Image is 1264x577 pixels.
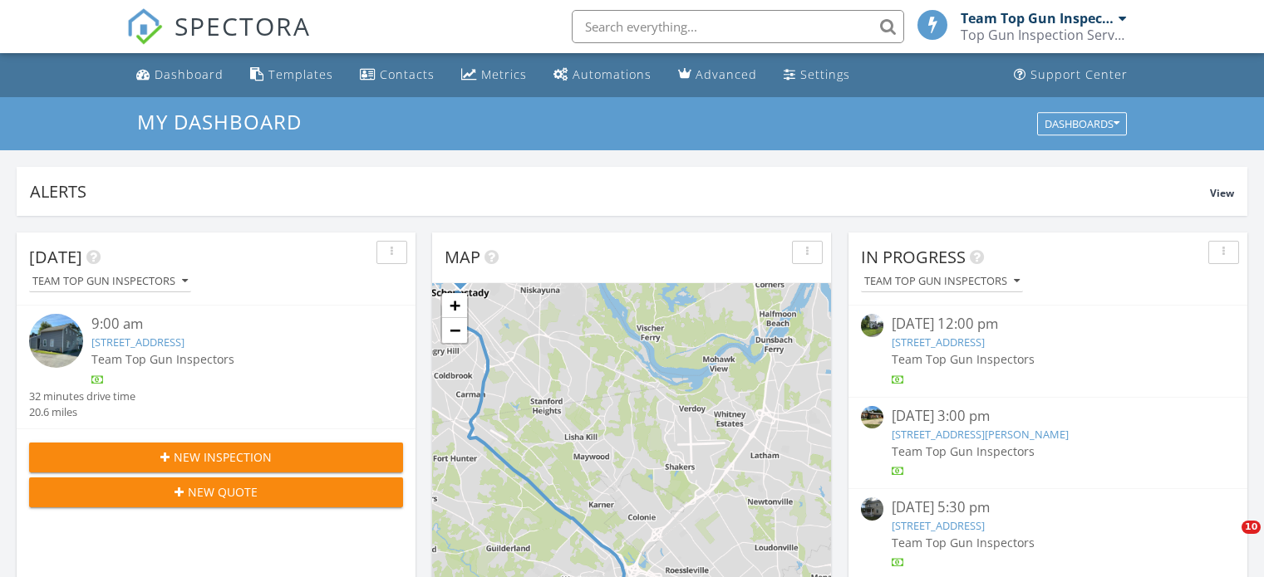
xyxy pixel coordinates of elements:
div: [DATE] 12:00 pm [892,314,1203,335]
a: Zoom in [442,293,467,318]
a: Automations (Basic) [547,60,658,90]
a: Support Center [1007,60,1134,90]
span: My Dashboard [137,108,302,135]
img: image_processing2025082784jihmm7.jpeg [861,406,883,428]
button: Team Top Gun Inspectors [861,271,1023,293]
div: Team Top Gun Inspectors [32,276,188,287]
img: image_processing20250827848tqv1i.jpeg [861,497,883,520]
div: 32 minutes drive time [29,389,135,404]
div: Settings [800,66,850,82]
span: Team Top Gun Inspectors [892,535,1035,550]
div: Dashboard [155,66,224,82]
span: Team Top Gun Inspectors [892,443,1035,459]
a: Templates [243,60,340,90]
div: 20.6 miles [29,404,135,420]
span: Map [445,246,480,268]
div: Top Gun Inspection Services Group, Inc [961,27,1127,43]
a: Settings [777,60,857,90]
a: [DATE] 3:00 pm [STREET_ADDRESS][PERSON_NAME] Team Top Gun Inspectors [861,406,1235,480]
div: Templates [268,66,333,82]
div: Automations [573,66,652,82]
span: 10 [1242,521,1261,534]
a: [DATE] 12:00 pm [STREET_ADDRESS] Team Top Gun Inspectors [861,314,1235,388]
a: Zoom out [442,318,467,343]
div: Contacts [380,66,435,82]
span: New Quote [188,483,258,501]
a: SPECTORA [126,22,311,57]
button: New Quote [29,477,403,507]
a: Dashboard [130,60,230,90]
span: View [1210,186,1234,200]
span: New Inspection [174,448,272,466]
img: image_processing20250828888pld9x.jpeg [29,314,83,368]
button: New Inspection [29,443,403,472]
div: [DATE] 5:30 pm [892,497,1203,518]
span: [DATE] [29,246,82,268]
a: [STREET_ADDRESS] [892,518,985,533]
div: Team Top Gun Inspectors [961,10,1114,27]
img: The Best Home Inspection Software - Spectora [126,8,163,45]
button: Dashboards [1037,112,1127,135]
div: Dashboards [1045,118,1119,130]
span: In Progress [861,246,966,268]
div: [DATE] 3:00 pm [892,406,1203,427]
div: Alerts [30,180,1210,203]
a: [STREET_ADDRESS][PERSON_NAME] [892,427,1069,442]
a: [STREET_ADDRESS] [91,335,184,350]
img: streetview [861,314,883,336]
a: [DATE] 5:30 pm [STREET_ADDRESS] Team Top Gun Inspectors [861,497,1235,571]
iframe: Intercom live chat [1207,521,1247,560]
a: [STREET_ADDRESS] [892,335,985,350]
div: 9:00 am [91,314,372,335]
div: Team Top Gun Inspectors [864,276,1020,287]
span: Team Top Gun Inspectors [91,351,234,367]
a: Metrics [455,60,534,90]
button: Team Top Gun Inspectors [29,271,191,293]
a: Contacts [353,60,441,90]
a: 9:00 am [STREET_ADDRESS] Team Top Gun Inspectors 32 minutes drive time 20.6 miles [29,314,403,420]
span: SPECTORA [175,8,311,43]
input: Search everything... [572,10,904,43]
div: Support Center [1030,66,1128,82]
span: Team Top Gun Inspectors [892,351,1035,367]
a: Advanced [671,60,764,90]
div: Metrics [481,66,527,82]
div: Advanced [696,66,757,82]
